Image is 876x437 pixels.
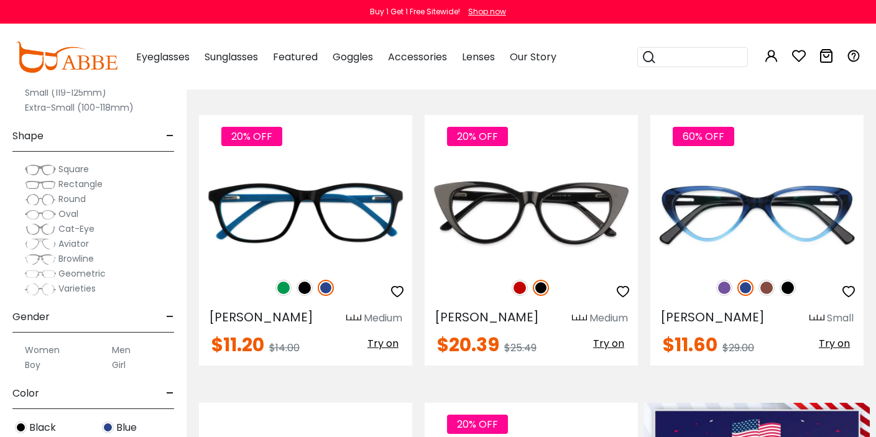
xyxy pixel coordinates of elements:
[102,421,114,433] img: Blue
[758,280,775,296] img: Brown
[275,280,292,296] img: Green
[16,42,118,73] img: abbeglasses.com
[25,238,56,251] img: Aviator.png
[58,208,78,220] span: Oval
[388,50,447,64] span: Accessories
[199,160,412,267] img: Blue Machovec - Acetate ,Universal Bridge Fit
[273,50,318,64] span: Featured
[462,50,495,64] span: Lenses
[660,308,765,326] span: [PERSON_NAME]
[468,6,506,17] div: Shop now
[221,127,282,146] span: 20% OFF
[166,121,174,151] span: -
[819,336,850,351] span: Try on
[25,100,134,115] label: Extra-Small (100-118mm)
[297,280,313,296] img: Black
[58,163,89,175] span: Square
[673,127,734,146] span: 60% OFF
[25,193,56,206] img: Round.png
[29,420,56,435] span: Black
[58,282,96,295] span: Varieties
[209,308,313,326] span: [PERSON_NAME]
[25,178,56,191] img: Rectangle.png
[136,50,190,64] span: Eyeglasses
[58,267,106,280] span: Geometric
[737,280,754,296] img: Blue
[58,237,89,250] span: Aviator
[58,223,95,235] span: Cat-Eye
[589,311,628,326] div: Medium
[25,343,60,357] label: Women
[58,178,103,190] span: Rectangle
[25,253,56,265] img: Browline.png
[346,314,361,323] img: size ruler
[462,6,506,17] a: Shop now
[318,280,334,296] img: Blue
[25,85,106,100] label: Small (119-125mm)
[333,50,373,64] span: Goggles
[780,280,796,296] img: Black
[815,336,854,352] button: Try on
[205,50,258,64] span: Sunglasses
[504,341,537,355] span: $25.49
[25,357,40,372] label: Boy
[589,336,628,352] button: Try on
[116,420,137,435] span: Blue
[447,415,508,434] span: 20% OFF
[716,280,732,296] img: Purple
[269,341,300,355] span: $14.00
[364,336,402,352] button: Try on
[425,160,638,267] img: Black Nora - Acetate ,Universal Bridge Fit
[25,283,56,296] img: Varieties.png
[58,193,86,205] span: Round
[112,357,126,372] label: Girl
[12,121,44,151] span: Shape
[15,421,27,433] img: Black
[512,280,528,296] img: Red
[722,341,754,355] span: $29.00
[364,311,402,326] div: Medium
[447,127,508,146] span: 20% OFF
[650,160,864,267] img: Blue Hannah - Acetate ,Universal Bridge Fit
[593,336,624,351] span: Try on
[510,50,556,64] span: Our Story
[370,6,460,17] div: Buy 1 Get 1 Free Sitewide!
[25,268,56,280] img: Geometric.png
[533,280,549,296] img: Black
[367,336,399,351] span: Try on
[25,208,56,221] img: Oval.png
[12,379,39,408] span: Color
[25,163,56,176] img: Square.png
[12,302,50,332] span: Gender
[809,314,824,323] img: size ruler
[663,331,717,358] span: $11.60
[112,343,131,357] label: Men
[572,314,587,323] img: size ruler
[166,379,174,408] span: -
[166,302,174,332] span: -
[827,311,854,326] div: Small
[437,331,499,358] span: $20.39
[25,223,56,236] img: Cat-Eye.png
[435,308,539,326] span: [PERSON_NAME]
[211,331,264,358] span: $11.20
[58,252,94,265] span: Browline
